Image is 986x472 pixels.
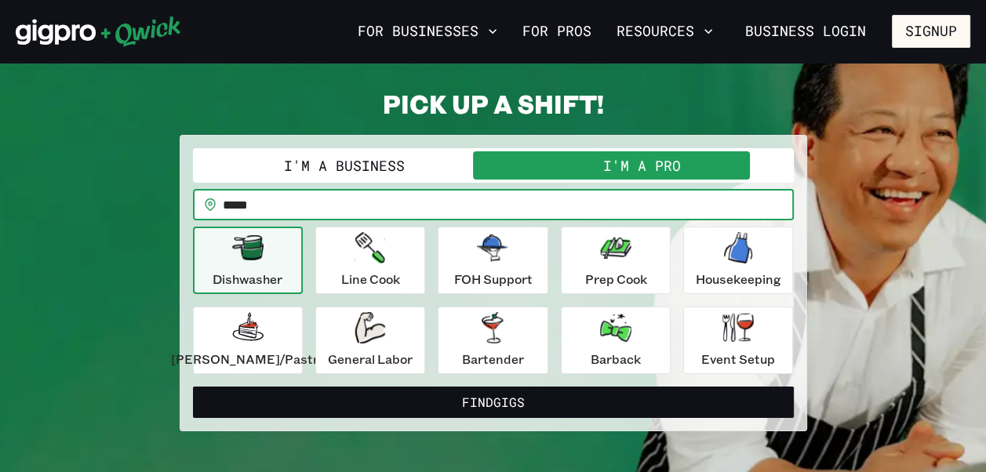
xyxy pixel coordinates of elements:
[193,387,794,418] button: FindGigs
[892,15,970,48] button: Signup
[193,227,303,294] button: Dishwasher
[351,18,504,45] button: For Businesses
[171,350,325,369] p: [PERSON_NAME]/Pastry
[328,350,413,369] p: General Labor
[610,18,719,45] button: Resources
[315,307,425,374] button: General Labor
[196,151,493,180] button: I'm a Business
[462,350,524,369] p: Bartender
[683,227,793,294] button: Housekeeping
[315,227,425,294] button: Line Cook
[438,307,548,374] button: Bartender
[696,270,781,289] p: Housekeeping
[732,15,879,48] a: Business Login
[213,270,282,289] p: Dishwasher
[683,307,793,374] button: Event Setup
[591,350,641,369] p: Barback
[453,270,532,289] p: FOH Support
[193,307,303,374] button: [PERSON_NAME]/Pastry
[584,270,646,289] p: Prep Cook
[180,88,807,119] h2: PICK UP A SHIFT!
[561,227,671,294] button: Prep Cook
[341,270,400,289] p: Line Cook
[493,151,791,180] button: I'm a Pro
[701,350,775,369] p: Event Setup
[561,307,671,374] button: Barback
[438,227,548,294] button: FOH Support
[516,18,598,45] a: For Pros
